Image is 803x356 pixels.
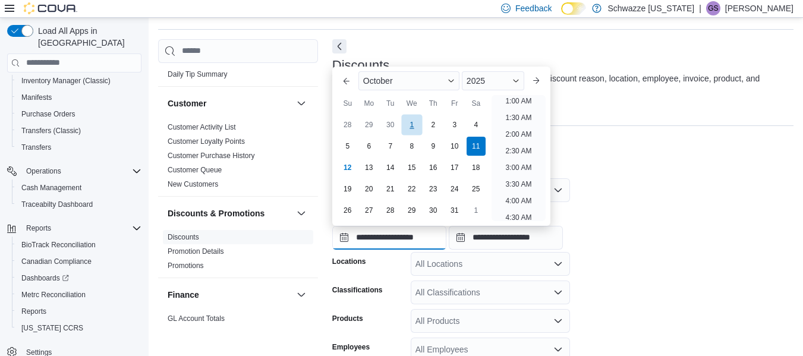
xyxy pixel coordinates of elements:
button: Metrc Reconciliation [12,286,146,303]
a: Reports [17,304,51,319]
button: Manifests [12,89,146,106]
a: [US_STATE] CCRS [17,321,88,335]
button: Open list of options [553,259,563,269]
a: Discounts [168,233,199,241]
span: October [363,76,393,86]
div: day-1 [401,114,422,135]
span: Purchase Orders [17,107,141,121]
div: Th [424,94,443,113]
a: BioTrack Reconciliation [17,238,100,252]
div: View product discount details including all discount types, discount reason, location, employee, ... [332,73,788,97]
span: Metrc Reconciliation [17,288,141,302]
div: day-25 [467,179,486,199]
span: Traceabilty Dashboard [21,200,93,209]
a: Transfers (Classic) [17,124,86,138]
span: Operations [21,164,141,178]
div: Mo [360,94,379,113]
button: Customer [294,96,308,111]
button: Finance [294,288,308,302]
span: BioTrack Reconciliation [21,240,96,250]
span: Dashboards [17,271,141,285]
div: Customer [158,120,318,196]
span: Inventory Manager (Classic) [17,74,141,88]
div: day-3 [445,115,464,134]
span: Reports [17,304,141,319]
h3: Discounts & Promotions [168,207,264,219]
span: Traceabilty Dashboard [17,197,141,212]
div: day-22 [402,179,421,199]
span: Manifests [21,93,52,102]
button: Inventory Manager (Classic) [12,73,146,89]
span: Customer Loyalty Points [168,137,245,146]
div: day-6 [360,137,379,156]
li: 1:00 AM [500,94,536,108]
img: Cova [24,2,77,14]
div: day-24 [445,179,464,199]
a: Cash Management [17,181,86,195]
label: Classifications [332,285,383,295]
a: Promotion Details [168,247,224,256]
div: Discounts & Promotions [158,230,318,278]
button: Next month [527,71,546,90]
div: Cova Pay US [158,67,318,86]
a: Customer Activity List [168,123,236,131]
div: day-17 [445,158,464,177]
a: Inventory Manager (Classic) [17,74,115,88]
a: Promotions [168,262,204,270]
div: day-26 [338,201,357,220]
button: Reports [2,220,146,237]
span: Purchase Orders [21,109,75,119]
div: day-12 [338,158,357,177]
input: Press the down key to open a popover containing a calendar. [449,226,563,250]
a: GL Transactions [168,329,219,337]
a: Purchase Orders [17,107,80,121]
div: day-28 [381,201,400,220]
div: day-31 [445,201,464,220]
a: Metrc Reconciliation [17,288,90,302]
a: Customer Purchase History [168,152,255,160]
ul: Time [492,95,546,221]
button: Customer [168,97,292,109]
span: Transfers (Classic) [21,126,81,136]
button: Transfers [12,139,146,156]
div: day-7 [381,137,400,156]
div: day-4 [467,115,486,134]
a: New Customers [168,180,218,188]
span: Discounts [168,232,199,242]
div: Sa [467,94,486,113]
span: Load All Apps in [GEOGRAPHIC_DATA] [33,25,141,49]
input: Dark Mode [561,2,586,15]
button: Operations [21,164,66,178]
a: Canadian Compliance [17,254,96,269]
h3: Finance [168,289,199,301]
div: day-16 [424,158,443,177]
div: Gulzar Sayall [706,1,720,15]
p: Schwazze [US_STATE] [607,1,694,15]
button: Cash Management [12,179,146,196]
div: day-30 [424,201,443,220]
a: Daily Tip Summary [168,70,228,78]
div: day-19 [338,179,357,199]
span: Customer Activity List [168,122,236,132]
div: Tu [381,94,400,113]
h3: Customer [168,97,206,109]
a: GL Account Totals [168,314,225,323]
div: day-15 [402,158,421,177]
div: day-2 [424,115,443,134]
label: Products [332,314,363,323]
p: | [699,1,701,15]
button: Previous Month [337,71,356,90]
div: day-18 [467,158,486,177]
button: Open list of options [553,345,563,354]
div: day-14 [381,158,400,177]
button: Open list of options [553,288,563,297]
span: Reports [21,307,46,316]
button: Purchase Orders [12,106,146,122]
a: Transfers [17,140,56,155]
span: Inventory Manager (Classic) [21,76,111,86]
span: BioTrack Reconciliation [17,238,141,252]
button: Finance [168,289,292,301]
div: day-10 [445,137,464,156]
